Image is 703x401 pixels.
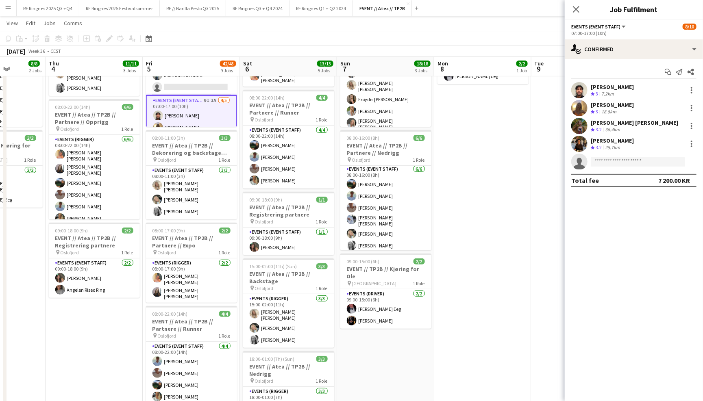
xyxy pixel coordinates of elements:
[413,157,425,163] span: 1 Role
[255,219,274,225] span: Oslofjord
[122,249,133,256] span: 1 Role
[250,197,283,203] span: 09:00-18:00 (9h)
[49,223,140,298] app-job-card: 09:00-18:00 (9h)2/2EVENT // Atea // TP2B // Registrering partnere Oslofjord1 RoleEvents (Event St...
[603,126,622,133] div: 36.4km
[146,60,152,67] span: Fri
[24,157,36,163] span: 1 Role
[591,101,634,108] div: [PERSON_NAME]
[27,48,47,54] span: Week 36
[318,67,333,74] div: 5 Jobs
[146,223,237,303] div: 08:00-17:00 (9h)2/2EVENT // Atea // TP2B // Partnere // Expo Oslofjord1 RoleEvents (Rigger)2/208:...
[123,61,139,67] span: 11/11
[226,0,289,16] button: RF Ringnes Q3 + Q4 2024
[340,130,431,250] app-job-card: 08:00-16:00 (8h)6/6EVENT // Atea // TP2B // Partnere // Nedrigg Oslofjord1 RoleEvents (Event Staf...
[44,20,56,27] span: Jobs
[347,258,380,264] span: 09:00-15:00 (6h)
[340,165,431,254] app-card-role: Events (Event Staff)6/608:00-16:00 (8h)[PERSON_NAME][PERSON_NAME][PERSON_NAME][PERSON_NAME] [PERS...
[571,24,627,30] button: Events (Event Staff)
[289,0,353,16] button: RF Ringnes Q1 + Q2 2024
[517,67,527,74] div: 1 Job
[122,104,133,110] span: 6/6
[316,219,328,225] span: 1 Role
[340,254,431,329] div: 09:00-15:00 (6h)2/2EVENT // TP2B // Kjøring for Ole [GEOGRAPHIC_DATA]1 RoleEvents (Driver)2/209:0...
[683,24,696,30] span: 8/10
[255,117,274,123] span: Oslofjord
[49,135,140,226] app-card-role: Events (Rigger)6/608:00-22:00 (14h)[PERSON_NAME] [PERSON_NAME][PERSON_NAME] [PERSON_NAME][PERSON_...
[40,18,59,28] a: Jobs
[603,144,622,151] div: 28.7km
[146,95,237,174] app-card-role: Events (Event Staff)9I3A4/507:00-17:00 (10h)[PERSON_NAME][PERSON_NAME]
[347,135,380,141] span: 08:00-16:00 (8h)
[565,4,703,15] h3: Job Fulfilment
[414,135,425,141] span: 6/6
[600,91,616,98] div: 7.2km
[49,234,140,249] h3: EVENT // Atea // TP2B // Registrering partnere
[415,67,430,74] div: 3 Jobs
[591,119,678,126] div: [PERSON_NAME] [PERSON_NAME]
[600,108,618,115] div: 18.8km
[219,311,231,317] span: 4/4
[242,64,252,74] span: 6
[571,176,599,184] div: Total fee
[3,18,21,28] a: View
[152,228,185,234] span: 08:00-17:00 (9h)
[571,24,620,30] span: Events (Event Staff)
[243,228,334,255] app-card-role: Events (Event Staff)1/109:00-18:00 (9h)[PERSON_NAME]
[146,166,237,219] app-card-role: Events (Event Staff)3/308:00-11:00 (3h)[PERSON_NAME] [PERSON_NAME][PERSON_NAME][PERSON_NAME]
[243,90,334,189] app-job-card: 08:00-22:00 (14h)4/4EVENT // Atea // TP2B // Partnere // Runner Oslofjord1 RoleEvents (Event Staf...
[55,104,91,110] span: 08:00-22:00 (14h)
[316,285,328,291] span: 1 Role
[146,258,237,303] app-card-role: Events (Rigger)2/208:00-17:00 (9h)[PERSON_NAME] [PERSON_NAME][PERSON_NAME] [PERSON_NAME]
[49,99,140,219] div: 08:00-22:00 (14h)6/6EVENT // Atea // TP2B // Partnere // Opprigg Oslofjord1 RoleEvents (Rigger)6/...
[658,176,690,184] div: 7 200.00 KR
[414,61,431,67] span: 18/18
[571,30,696,36] div: 07:00-17:00 (10h)
[55,228,88,234] span: 09:00-18:00 (9h)
[23,18,39,28] a: Edit
[243,126,334,189] app-card-role: Events (Event Staff)4/408:00-22:00 (14h)[PERSON_NAME][PERSON_NAME][PERSON_NAME][PERSON_NAME]
[353,0,412,16] button: EVENT // Atea // TP2B
[64,20,82,27] span: Comms
[255,378,274,384] span: Oslofjord
[255,285,274,291] span: Oslofjord
[219,157,231,163] span: 1 Role
[160,0,226,16] button: RF // Barilla Pesto Q3 2025
[146,234,237,249] h3: EVENT // Atea // TP2B // Partnere // Expo
[79,0,160,16] button: RF Ringnes 2025 Festivalsommer
[29,67,41,74] div: 2 Jobs
[243,363,334,377] h3: EVENT // Atea // TP2B // Nedrigg
[123,67,139,74] div: 3 Jobs
[250,263,297,269] span: 15:00-02:00 (11h) (Sun)
[28,61,40,67] span: 8/8
[61,126,79,132] span: Oslofjord
[49,111,140,126] h3: EVENT // Atea // TP2B // Partnere // Opprigg
[61,18,85,28] a: Comms
[316,197,328,203] span: 1/1
[219,249,231,256] span: 1 Role
[122,126,133,132] span: 1 Role
[145,64,152,74] span: 5
[158,333,176,339] span: Oslofjord
[243,204,334,218] h3: EVENT // Atea // TP2B // Registrering partnere
[243,192,334,255] app-job-card: 09:00-18:00 (9h)1/1EVENT // Atea // TP2B // Registrering partnere Oslofjord1 RoleEvents (Event St...
[316,263,328,269] span: 3/3
[533,64,544,74] span: 9
[596,108,598,115] span: 3
[243,270,334,285] h3: EVENT // Atea // TP2B // Backstage
[26,20,35,27] span: Edit
[61,249,79,256] span: Oslofjord
[219,333,231,339] span: 1 Role
[49,60,59,67] span: Thu
[352,280,397,286] span: [GEOGRAPHIC_DATA]
[243,60,252,67] span: Sat
[219,135,231,141] span: 3/3
[219,228,231,234] span: 2/2
[516,61,528,67] span: 2/2
[146,130,237,219] app-job-card: 08:00-11:00 (3h)3/3EVENT // Atea // TP2B // Dekorering og backstage oppsett Oslofjord1 RoleEvents...
[340,60,350,67] span: Sun
[414,258,425,264] span: 2/2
